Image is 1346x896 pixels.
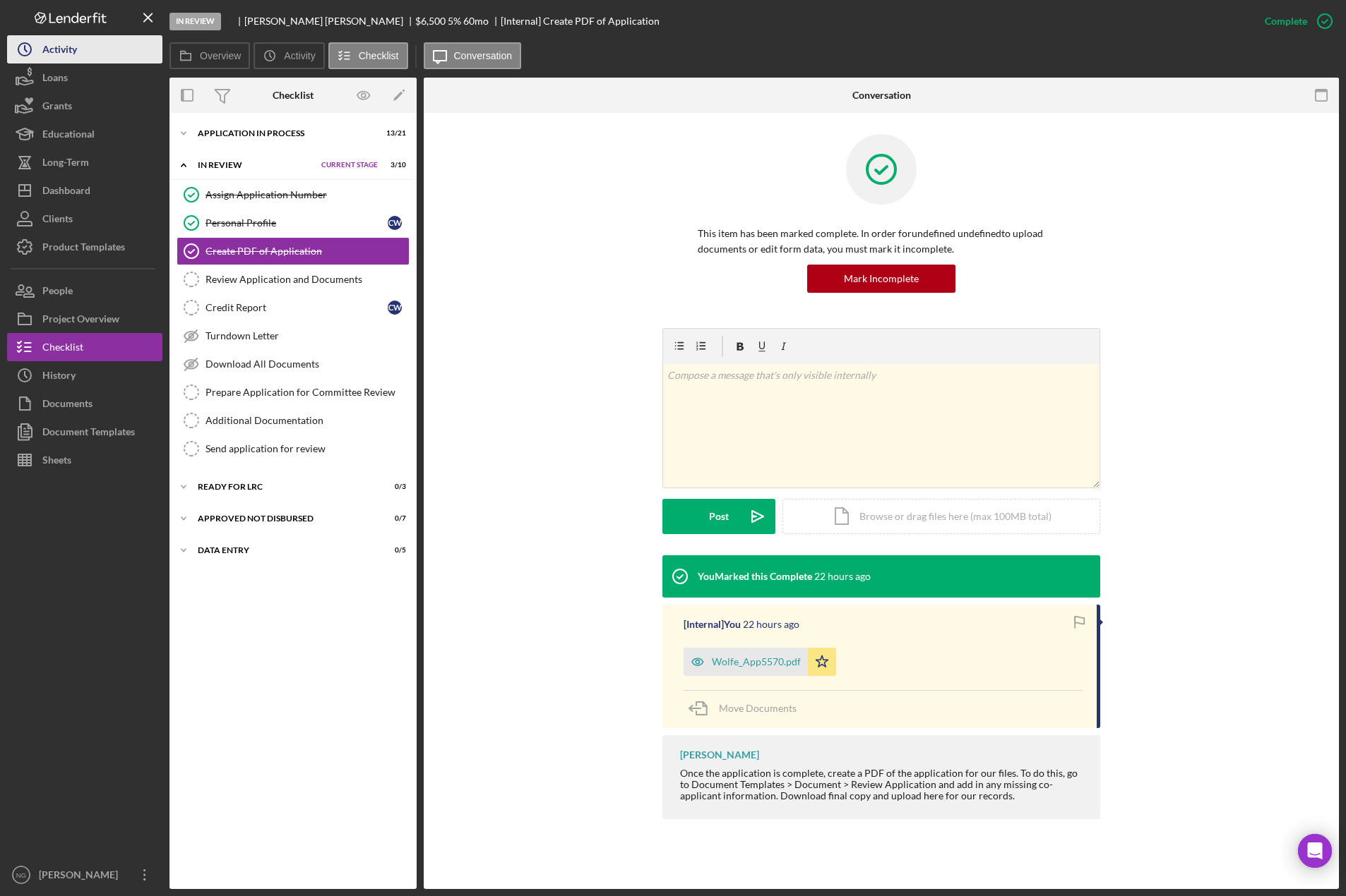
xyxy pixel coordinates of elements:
div: Dashboard [42,176,90,208]
div: [Internal] You [684,619,741,630]
div: Activity [42,35,77,67]
button: Dashboard [7,176,162,205]
label: Conversation [454,50,513,61]
a: Create PDF of Application [177,237,410,265]
label: Checklist [359,50,399,61]
div: In Review [169,13,221,30]
div: Conversation [852,90,911,101]
button: History [7,361,162,389]
label: Overview [200,50,241,61]
button: Post [662,499,775,534]
a: Credit ReportCW [177,293,410,322]
button: Mark Incomplete [807,265,955,293]
button: Educational [7,120,162,148]
button: Wolfe_App5570.pdf [684,648,836,676]
button: Activity [254,42,324,69]
div: C W [388,216,402,230]
label: Activity [284,50,315,61]
a: Long-Term [7,148,162,176]
div: In Review [198,161,314,169]
div: Review Application and Documents [206,274,409,285]
a: Prepare Application for Committee Review [177,378,410,406]
div: Document Templates [42,418,135,449]
div: 5 % [448,16,461,27]
text: NG [16,871,26,879]
div: 0 / 3 [381,483,406,491]
button: People [7,277,162,305]
a: Additional Documentation [177,406,410,435]
button: Clients [7,205,162,233]
a: Turndown Letter [177,322,410,350]
div: Checklist [273,90,314,101]
time: 2025-10-06 19:58 [743,619,799,630]
div: Documents [42,389,93,421]
div: Ready for LRC [198,483,371,491]
button: Checklist [7,333,162,361]
div: Prepare Application for Committee Review [206,387,409,398]
div: C W [388,301,402,315]
button: Documents [7,389,162,418]
button: Checklist [328,42,408,69]
button: Grants [7,92,162,120]
div: Approved Not Disbursed [198,514,371,523]
div: Credit Report [206,302,388,313]
div: Post [709,499,729,534]
div: Loans [42,63,68,95]
div: Complete [1265,7,1307,35]
div: [PERSON_NAME] [680,749,759,761]
div: 60 mo [463,16,489,27]
div: Once the application is complete, create a PDF of the application for our files. To do this, go t... [680,768,1086,801]
div: Application In Process [198,129,371,138]
div: Data Entry [198,546,371,555]
div: Personal Profile [206,217,388,229]
div: Turndown Letter [206,330,409,341]
a: Send application for review [177,435,410,463]
a: Personal ProfileCW [177,209,410,237]
div: 0 / 7 [381,514,406,523]
button: NG[PERSON_NAME] [7,861,162,889]
button: Product Templates [7,233,162,261]
div: History [42,361,76,393]
a: Download All Documents [177,350,410,378]
div: [Internal] Create PDF of Application [501,16,660,27]
a: Assign Application Number [177,181,410,209]
div: Mark Incomplete [844,265,919,293]
span: Current Stage [321,161,378,169]
button: Loans [7,63,162,92]
div: Send application for review [206,443,409,454]
div: You Marked this Complete [698,571,812,582]
div: Download All Documents [206,358,409,370]
button: Document Templates [7,418,162,446]
div: Wolfe_App5570.pdf [712,656,801,667]
div: Project Overview [42,305,119,337]
div: 3 / 10 [381,161,406,169]
div: [PERSON_NAME] [35,861,127,892]
a: Activity [7,35,162,63]
a: Review Application and Documents [177,265,410,293]
div: Open Intercom Messenger [1298,834,1332,868]
div: 0 / 5 [381,546,406,555]
div: 13 / 21 [381,129,406,138]
button: Project Overview [7,305,162,333]
button: Complete [1251,7,1339,35]
button: Overview [169,42,250,69]
a: Sheets [7,446,162,474]
p: This item has been marked complete. In order for undefined undefined to upload documents or edit ... [698,226,1065,258]
div: Sheets [42,446,71,478]
div: Checklist [42,333,83,365]
div: Clients [42,205,73,236]
div: People [42,277,73,308]
div: Create PDF of Application [206,246,409,257]
button: Move Documents [684,691,811,726]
